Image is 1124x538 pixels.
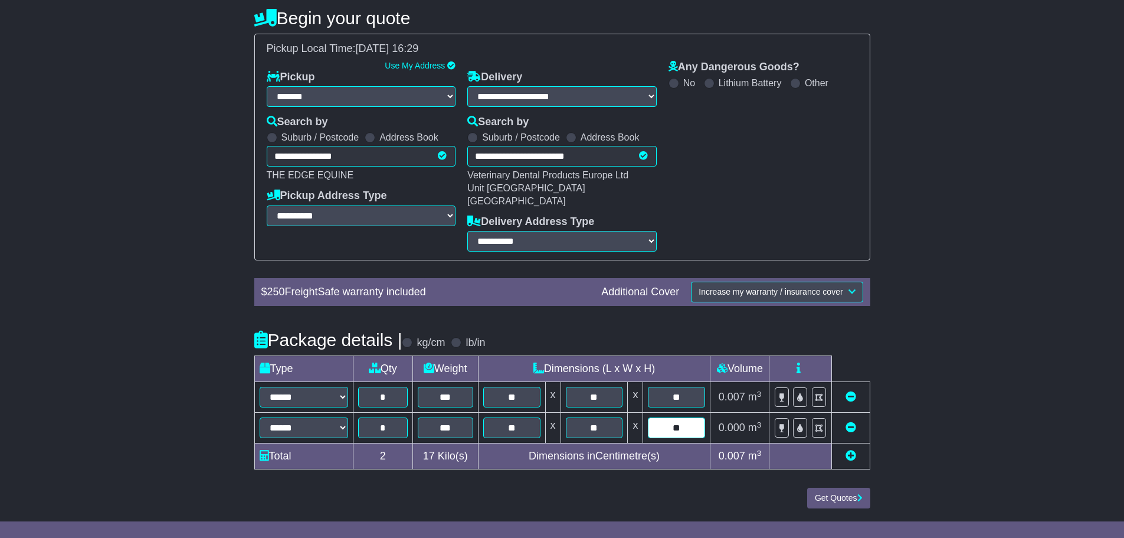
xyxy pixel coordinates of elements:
[267,170,354,180] span: THE EDGE EQUINE
[719,450,745,462] span: 0.007
[467,71,522,84] label: Delivery
[757,449,762,458] sup: 3
[353,356,412,382] td: Qty
[254,356,353,382] td: Type
[467,183,585,193] span: Unit [GEOGRAPHIC_DATA]
[467,170,628,180] span: Veterinary Dental Products Europe Ltd
[748,450,762,462] span: m
[255,286,596,299] div: $ FreightSafe warranty included
[267,116,328,129] label: Search by
[267,190,387,203] label: Pickup Address Type
[353,444,412,469] td: 2
[467,116,529,129] label: Search by
[757,390,762,399] sup: 3
[719,391,745,403] span: 0.007
[267,286,285,298] span: 250
[385,61,445,70] a: Use My Address
[628,382,643,413] td: x
[267,71,315,84] label: Pickup
[466,337,485,350] label: lb/in
[545,413,561,444] td: x
[683,77,695,89] label: No
[699,287,843,296] span: Increase my warranty / insurance cover
[710,356,769,382] td: Volume
[467,196,566,206] span: [GEOGRAPHIC_DATA]
[482,132,560,143] label: Suburb / Postcode
[757,420,762,429] sup: 3
[281,132,359,143] label: Suburb / Postcode
[846,391,856,403] a: Remove this item
[412,444,478,469] td: Kilo(s)
[748,391,762,403] span: m
[545,382,561,413] td: x
[581,132,640,143] label: Address Book
[254,330,402,350] h4: Package details |
[595,286,685,299] div: Additional Cover
[254,444,353,469] td: Total
[719,77,782,89] label: Lithium Battery
[467,216,594,229] label: Delivery Address Type
[719,422,745,433] span: 0.000
[478,356,710,382] td: Dimensions (L x W x H)
[417,337,445,350] label: kg/cm
[807,488,870,508] button: Get Quotes
[691,282,863,302] button: Increase my warranty / insurance cover
[748,422,762,433] span: m
[846,450,856,462] a: Add new item
[412,356,478,382] td: Weight
[254,8,870,28] h4: Begin your quote
[356,43,419,54] span: [DATE] 16:29
[628,413,643,444] td: x
[668,61,799,74] label: Any Dangerous Goods?
[805,77,828,89] label: Other
[846,422,856,433] a: Remove this item
[379,132,438,143] label: Address Book
[423,450,435,462] span: 17
[478,444,710,469] td: Dimensions in Centimetre(s)
[261,43,864,56] div: Pickup Local Time:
